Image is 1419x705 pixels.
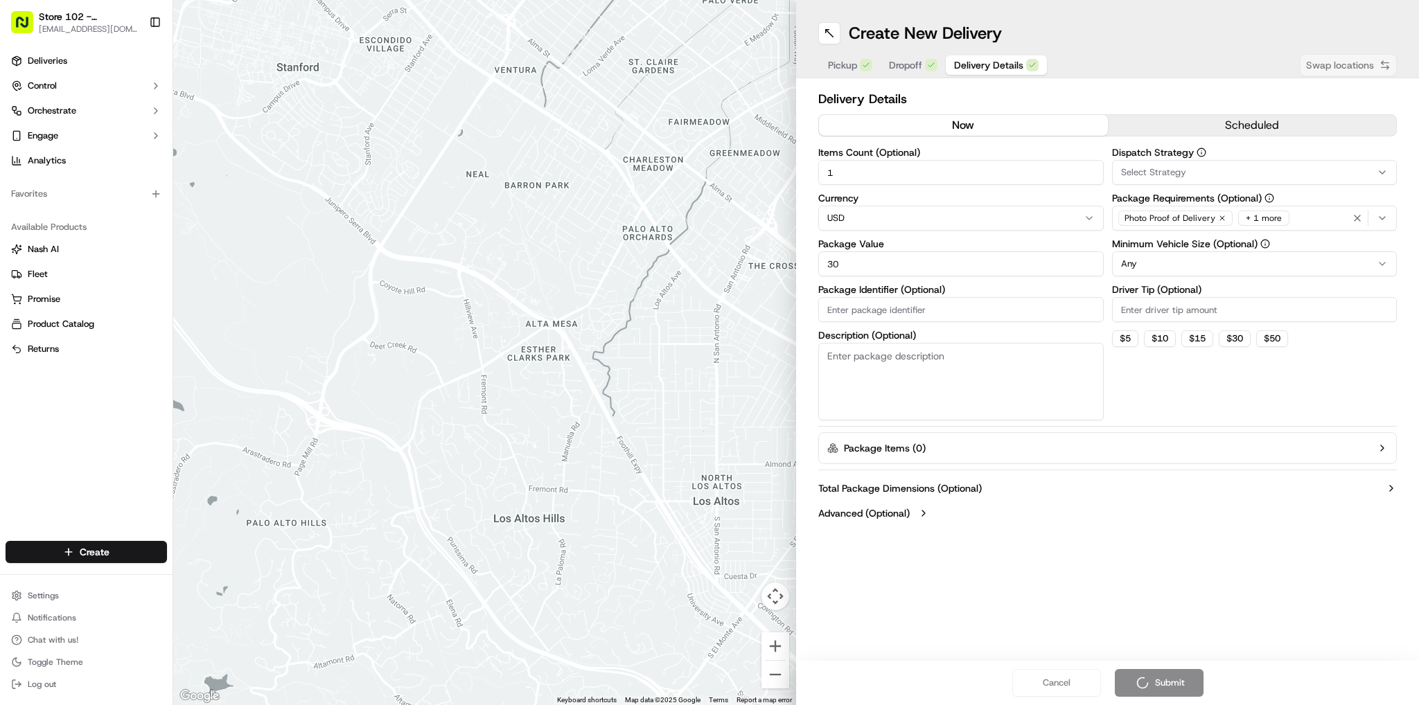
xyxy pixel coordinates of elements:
[1112,285,1398,294] label: Driver Tip (Optional)
[818,251,1104,276] input: Enter package value
[6,238,167,260] button: Nash AI
[80,545,109,559] span: Create
[28,679,56,690] span: Log out
[818,89,1397,109] h2: Delivery Details
[1112,193,1398,203] label: Package Requirements (Optional)
[6,263,167,285] button: Fleet
[818,285,1104,294] label: Package Identifier (Optional)
[112,195,228,220] a: 💻API Documentation
[557,695,617,705] button: Keyboard shortcuts
[818,193,1104,203] label: Currency
[6,50,167,72] a: Deliveries
[28,318,94,330] span: Product Catalog
[11,293,161,305] a: Promise
[39,24,138,35] button: [EMAIL_ADDRESS][DOMAIN_NAME]
[11,318,161,330] a: Product Catalog
[39,10,138,24] button: Store 102 - [GEOGRAPHIC_DATA] (Just Salad)
[6,675,167,694] button: Log out
[6,183,167,205] div: Favorites
[1197,148,1206,157] button: Dispatch Strategy
[11,268,161,280] a: Fleet
[6,313,167,335] button: Product Catalog
[761,582,789,610] button: Map camera controls
[6,652,167,672] button: Toggle Theme
[709,696,728,704] a: Terms (opens in new tab)
[28,201,106,215] span: Knowledge Base
[6,6,143,39] button: Store 102 - [GEOGRAPHIC_DATA] (Just Salad)[EMAIL_ADDRESS][DOMAIN_NAME]
[28,657,83,668] span: Toggle Theme
[625,696,700,704] span: Map data ©2025 Google
[1112,160,1398,185] button: Select Strategy
[818,481,1397,495] button: Total Package Dimensions (Optional)
[849,22,1002,44] h1: Create New Delivery
[28,343,59,355] span: Returns
[36,89,249,104] input: Got a question? Start typing here...
[8,195,112,220] a: 📗Knowledge Base
[819,115,1108,136] button: now
[117,202,128,213] div: 💻
[14,202,25,213] div: 📗
[6,630,167,650] button: Chat with us!
[47,132,227,146] div: Start new chat
[1121,166,1186,179] span: Select Strategy
[138,235,168,245] span: Pylon
[47,146,175,157] div: We're available if you need us!
[6,586,167,605] button: Settings
[737,696,792,704] a: Report a map error
[28,130,58,142] span: Engage
[6,338,167,360] button: Returns
[1112,239,1398,249] label: Minimum Vehicle Size (Optional)
[28,612,76,623] span: Notifications
[11,243,161,256] a: Nash AI
[6,288,167,310] button: Promise
[1181,330,1213,347] button: $15
[818,330,1104,340] label: Description (Optional)
[828,58,857,72] span: Pickup
[28,80,57,92] span: Control
[1112,148,1398,157] label: Dispatch Strategy
[6,125,167,147] button: Engage
[28,105,76,117] span: Orchestrate
[1219,330,1251,347] button: $30
[1264,193,1274,203] button: Package Requirements (Optional)
[14,14,42,42] img: Nash
[98,234,168,245] a: Powered byPylon
[1260,239,1270,249] button: Minimum Vehicle Size (Optional)
[11,343,161,355] a: Returns
[177,687,222,705] a: Open this area in Google Maps (opens a new window)
[844,441,926,455] label: Package Items ( 0 )
[1112,297,1398,322] input: Enter driver tip amount
[177,687,222,705] img: Google
[28,268,48,280] span: Fleet
[28,293,60,305] span: Promise
[818,432,1397,464] button: Package Items (0)
[1144,330,1176,347] button: $10
[6,216,167,238] div: Available Products
[761,661,789,688] button: Zoom out
[954,58,1023,72] span: Delivery Details
[818,160,1104,185] input: Enter number of items
[818,481,982,495] label: Total Package Dimensions (Optional)
[818,506,1397,520] button: Advanced (Optional)
[28,154,66,167] span: Analytics
[1112,206,1398,231] button: Photo Proof of Delivery+ 1 more
[28,243,59,256] span: Nash AI
[818,239,1104,249] label: Package Value
[1238,211,1289,226] div: + 1 more
[818,148,1104,157] label: Items Count (Optional)
[818,297,1104,322] input: Enter package identifier
[14,132,39,157] img: 1736555255976-a54dd68f-1ca7-489b-9aae-adbdc363a1c4
[818,506,910,520] label: Advanced (Optional)
[1108,115,1397,136] button: scheduled
[6,100,167,122] button: Orchestrate
[28,590,59,601] span: Settings
[14,55,252,78] p: Welcome 👋
[6,608,167,627] button: Notifications
[1125,213,1215,224] span: Photo Proof of Delivery
[28,634,78,645] span: Chat with us!
[6,75,167,97] button: Control
[1112,330,1138,347] button: $5
[236,136,252,153] button: Start new chat
[6,150,167,172] a: Analytics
